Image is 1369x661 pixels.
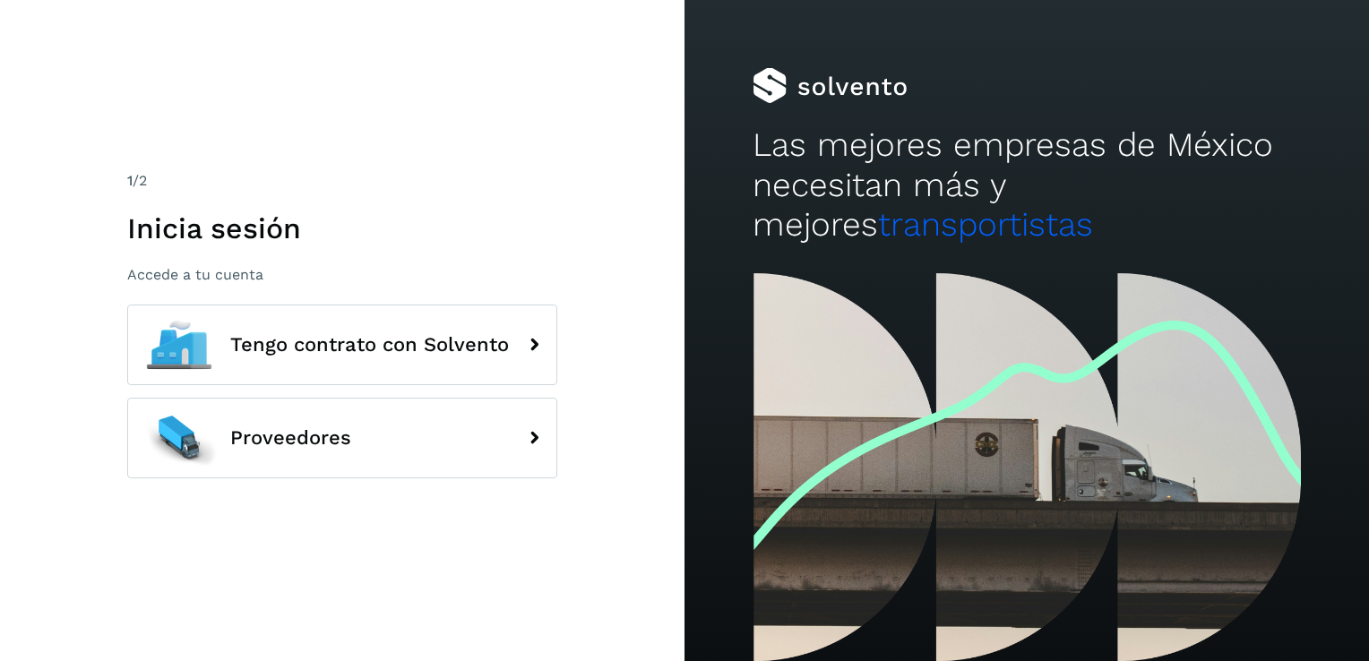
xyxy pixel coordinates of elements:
button: Proveedores [127,398,557,478]
div: /2 [127,170,557,192]
h2: Las mejores empresas de México necesitan más y mejores [753,125,1300,245]
span: Tengo contrato con Solvento [230,334,509,356]
span: Proveedores [230,427,351,449]
span: transportistas [878,205,1093,244]
button: Tengo contrato con Solvento [127,305,557,385]
h1: Inicia sesión [127,211,557,245]
span: 1 [127,172,133,189]
p: Accede a tu cuenta [127,266,557,283]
